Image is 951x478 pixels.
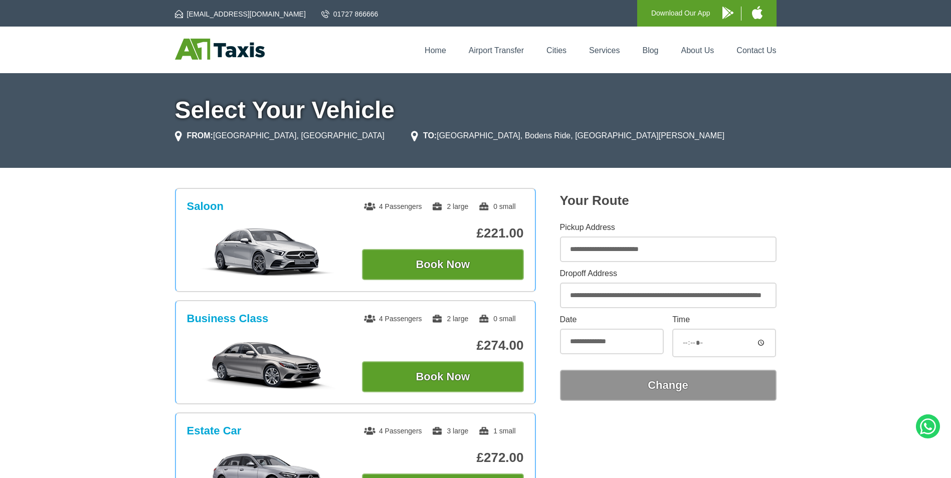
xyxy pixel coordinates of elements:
[425,46,446,55] a: Home
[187,131,213,140] strong: FROM:
[651,7,710,20] p: Download Our App
[672,316,776,324] label: Time
[478,315,515,323] span: 0 small
[478,202,515,210] span: 0 small
[364,315,422,323] span: 4 Passengers
[642,46,658,55] a: Blog
[432,427,468,435] span: 3 large
[560,370,777,401] button: Change
[175,130,385,142] li: [GEOGRAPHIC_DATA], [GEOGRAPHIC_DATA]
[192,227,343,277] img: Saloon
[589,46,620,55] a: Services
[478,427,515,435] span: 1 small
[722,7,733,19] img: A1 Taxis Android App
[546,46,566,55] a: Cities
[175,98,777,122] h1: Select Your Vehicle
[432,315,468,323] span: 2 large
[362,338,524,353] p: £274.00
[560,223,777,231] label: Pickup Address
[187,200,224,213] h3: Saloon
[560,193,777,208] h2: Your Route
[362,225,524,241] p: £221.00
[411,130,724,142] li: [GEOGRAPHIC_DATA], Bodens Ride, [GEOGRAPHIC_DATA][PERSON_NAME]
[362,450,524,465] p: £272.00
[752,6,763,19] img: A1 Taxis iPhone App
[192,339,343,389] img: Business Class
[423,131,437,140] strong: TO:
[362,249,524,280] button: Book Now
[362,361,524,392] button: Book Now
[560,270,777,278] label: Dropoff Address
[681,46,714,55] a: About Us
[364,202,422,210] span: 4 Passengers
[175,39,265,60] img: A1 Taxis St Albans LTD
[736,46,776,55] a: Contact Us
[560,316,664,324] label: Date
[187,312,269,325] h3: Business Class
[175,9,306,19] a: [EMAIL_ADDRESS][DOMAIN_NAME]
[432,202,468,210] span: 2 large
[321,9,378,19] a: 01727 866666
[469,46,524,55] a: Airport Transfer
[364,427,422,435] span: 4 Passengers
[187,424,242,437] h3: Estate Car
